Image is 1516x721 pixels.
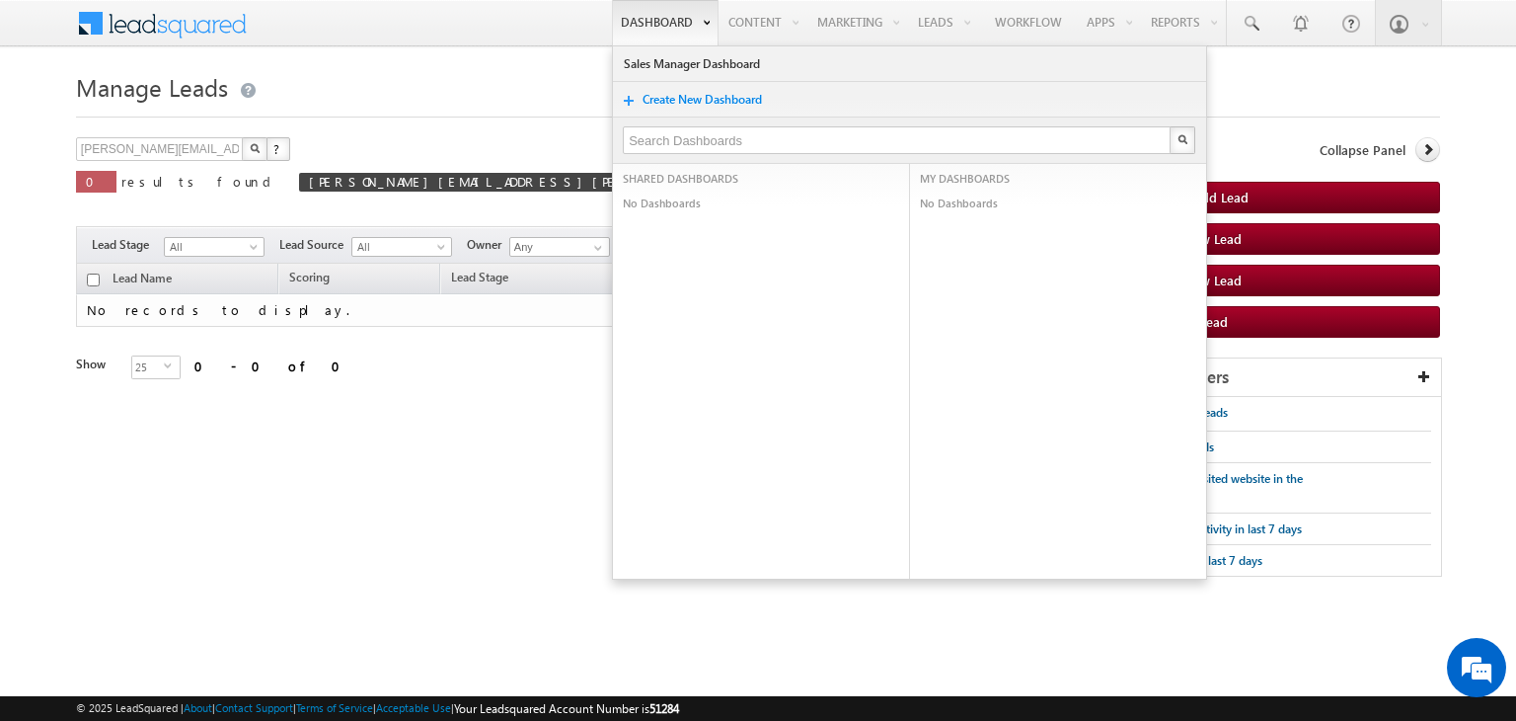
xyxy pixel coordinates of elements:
span: Lead Stage [92,236,164,254]
a: All [164,237,265,257]
span: All [352,238,446,256]
span: 25 [132,357,164,378]
div: Show [76,356,115,373]
a: Show All Items [583,238,608,258]
em: Start Chat [268,567,358,594]
span: Default Dashboard [793,58,806,72]
button: ? [266,137,290,161]
div: Minimize live chat window [324,10,371,57]
span: Leads with activity in last 7 days [1136,521,1302,536]
span: All [165,238,259,256]
div: Quick Filters [1126,359,1441,397]
div: 0 - 0 of 0 [194,355,352,377]
span: 0 [86,173,107,190]
span: Owner [467,236,509,254]
span: Leads who visited website in the last 7 days [1136,471,1303,505]
span: [PERSON_NAME][EMAIL_ADDRESS][PERSON_NAME][DOMAIN_NAME] [309,173,842,190]
span: Collapse Panel [1320,141,1405,159]
input: Type to Search [509,237,610,257]
a: Scoring [279,267,340,292]
img: Search [250,143,260,153]
td: No records to display. [76,294,1091,327]
a: Lead Stage [441,267,518,292]
a: Terms of Service [296,701,373,714]
a: Sales Manager Dashboard [623,54,763,74]
textarea: Type your message and hit 'Enter' [26,183,360,549]
img: d_60004797649_company_0_60004797649 [34,104,83,129]
a: Acceptable Use [376,701,451,714]
span: 51284 [649,701,679,716]
span: Lead Source [279,236,351,254]
span: No Dashboards [623,197,701,209]
a: Create New Dashboard [642,90,782,110]
a: All [351,237,452,257]
input: Search Dashboards [623,126,1173,154]
a: Contact Support [215,701,293,714]
span: Manage Leads [76,71,228,103]
input: Check all records [87,274,100,286]
span: results found [121,173,278,190]
a: About [184,701,212,714]
span: MY DASHBOARDS [920,170,1010,188]
span: select [164,361,180,370]
span: Your Leadsquared Account Number is [454,701,679,716]
a: Lead Name [103,268,182,293]
img: Search [1177,134,1187,144]
span: ? [273,140,282,157]
div: Chat with us now [103,104,332,129]
span: Lead Stage [451,270,508,284]
span: © 2025 LeadSquared | | | | | [76,699,679,718]
span: Scoring [289,270,330,284]
span: No Dashboards [920,197,998,209]
span: SHARED DASHBOARDS [623,170,738,188]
